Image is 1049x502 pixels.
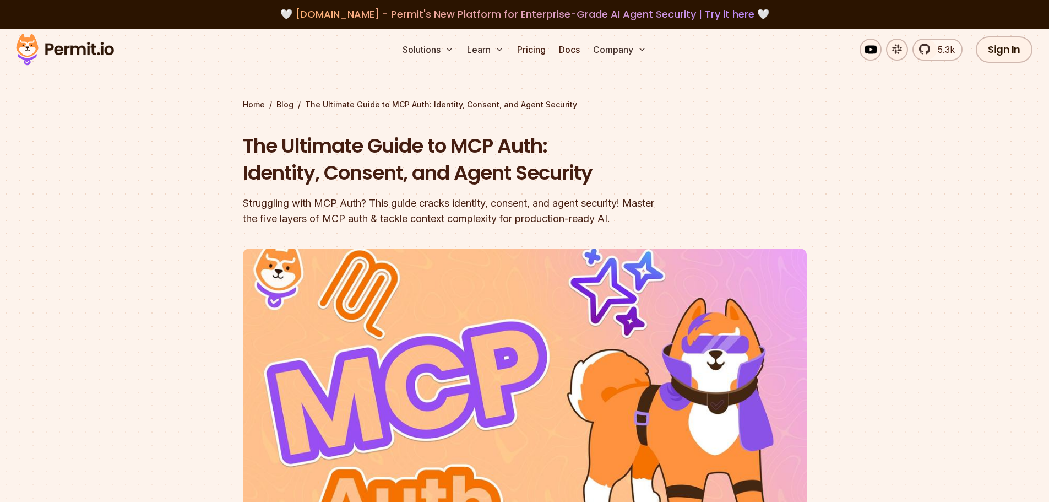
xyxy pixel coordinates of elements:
div: 🤍 🤍 [26,7,1023,22]
button: Company [589,39,651,61]
div: Struggling with MCP Auth? This guide cracks identity, consent, and agent security! Master the fiv... [243,196,666,226]
h1: The Ultimate Guide to MCP Auth: Identity, Consent, and Agent Security [243,132,666,187]
a: Sign In [976,36,1032,63]
button: Solutions [398,39,458,61]
div: / / [243,99,807,110]
span: 5.3k [931,43,955,56]
button: Learn [463,39,508,61]
span: [DOMAIN_NAME] - Permit's New Platform for Enterprise-Grade AI Agent Security | [295,7,754,21]
a: Home [243,99,265,110]
a: Docs [555,39,584,61]
a: Pricing [513,39,550,61]
a: 5.3k [912,39,963,61]
img: Permit logo [11,31,119,68]
a: Try it here [705,7,754,21]
a: Blog [276,99,293,110]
